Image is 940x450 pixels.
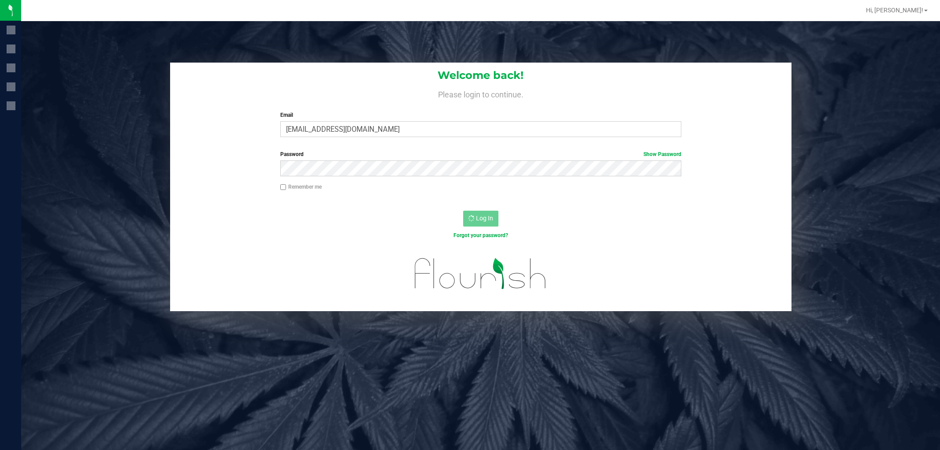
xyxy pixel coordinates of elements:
a: Forgot your password? [453,232,508,238]
h1: Welcome back! [170,70,791,81]
a: Show Password [643,151,681,157]
span: Log In [476,215,493,222]
span: Password [280,151,304,157]
label: Remember me [280,183,322,191]
span: Hi, [PERSON_NAME]! [866,7,923,14]
input: Remember me [280,184,286,190]
img: flourish_logo.svg [403,249,558,298]
label: Email [280,111,681,119]
button: Log In [463,211,498,227]
h4: Please login to continue. [170,88,791,99]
